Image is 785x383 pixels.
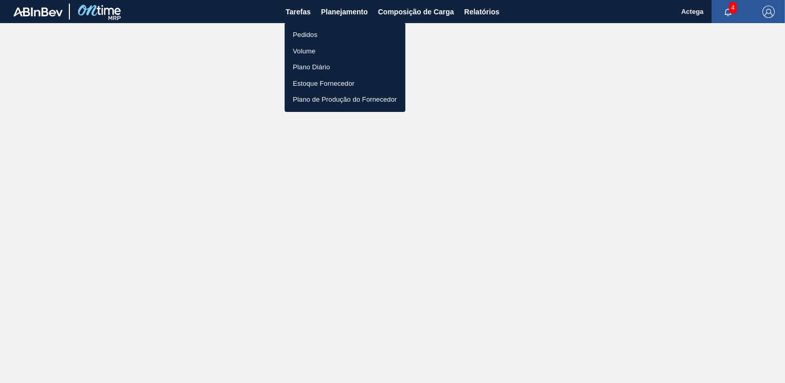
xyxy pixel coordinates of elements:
[285,43,405,60] a: Volume
[285,91,405,108] a: Plano de Produção do Fornecedor
[285,75,405,92] a: Estoque Fornecedor
[285,59,405,75] a: Plano Diário
[285,27,405,43] a: Pedidos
